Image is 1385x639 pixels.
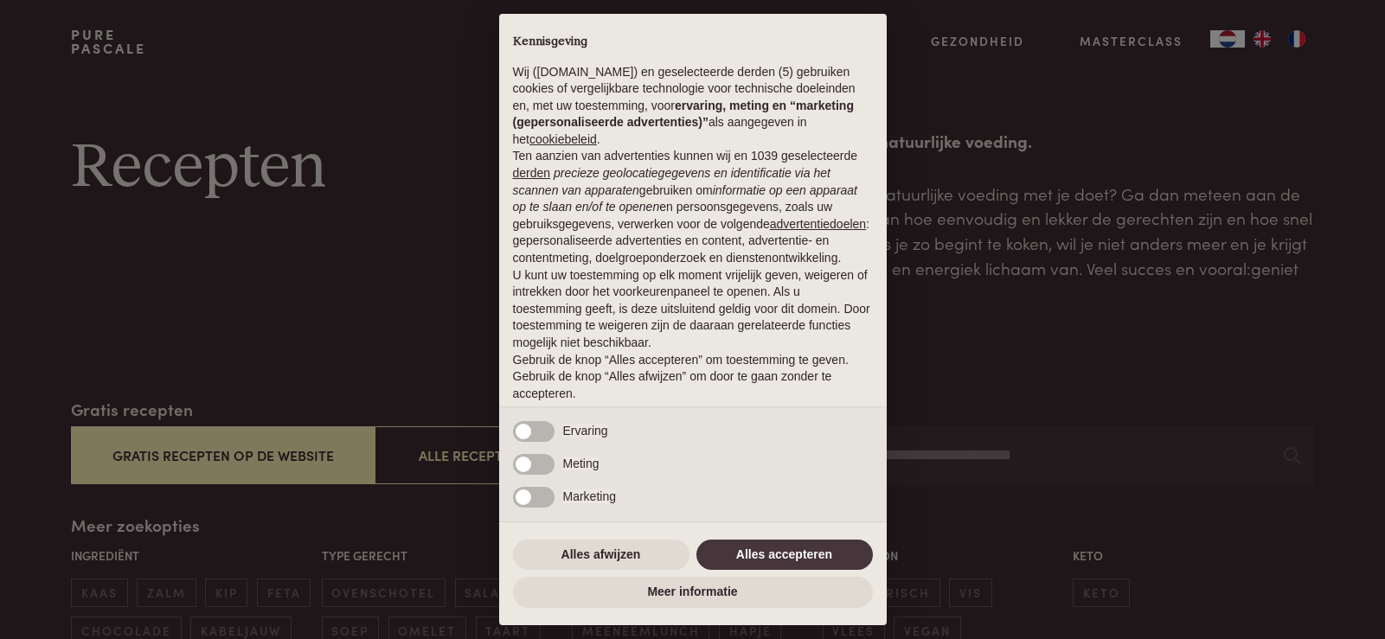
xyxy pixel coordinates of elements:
p: Ten aanzien van advertenties kunnen wij en 1039 geselecteerde gebruiken om en persoonsgegevens, z... [513,148,873,266]
button: Alles accepteren [696,540,873,571]
button: advertentiedoelen [770,216,866,233]
em: informatie op een apparaat op te slaan en/of te openen [513,183,858,214]
button: derden [513,165,551,182]
p: U kunt uw toestemming op elk moment vrijelijk geven, weigeren of intrekken door het voorkeurenpan... [513,267,873,352]
p: Wij ([DOMAIN_NAME]) en geselecteerde derden (5) gebruiken cookies of vergelijkbare technologie vo... [513,64,873,149]
span: Marketing [563,489,616,503]
strong: ervaring, meting en “marketing (gepersonaliseerde advertenties)” [513,99,854,130]
p: Gebruik de knop “Alles accepteren” om toestemming te geven. Gebruik de knop “Alles afwijzen” om d... [513,352,873,403]
span: Ervaring [563,424,608,438]
button: Meer informatie [513,577,873,608]
em: precieze geolocatiegegevens en identificatie via het scannen van apparaten [513,166,830,197]
button: Alles afwijzen [513,540,689,571]
span: Meting [563,457,600,470]
h2: Kennisgeving [513,35,873,50]
a: cookiebeleid [529,132,597,146]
